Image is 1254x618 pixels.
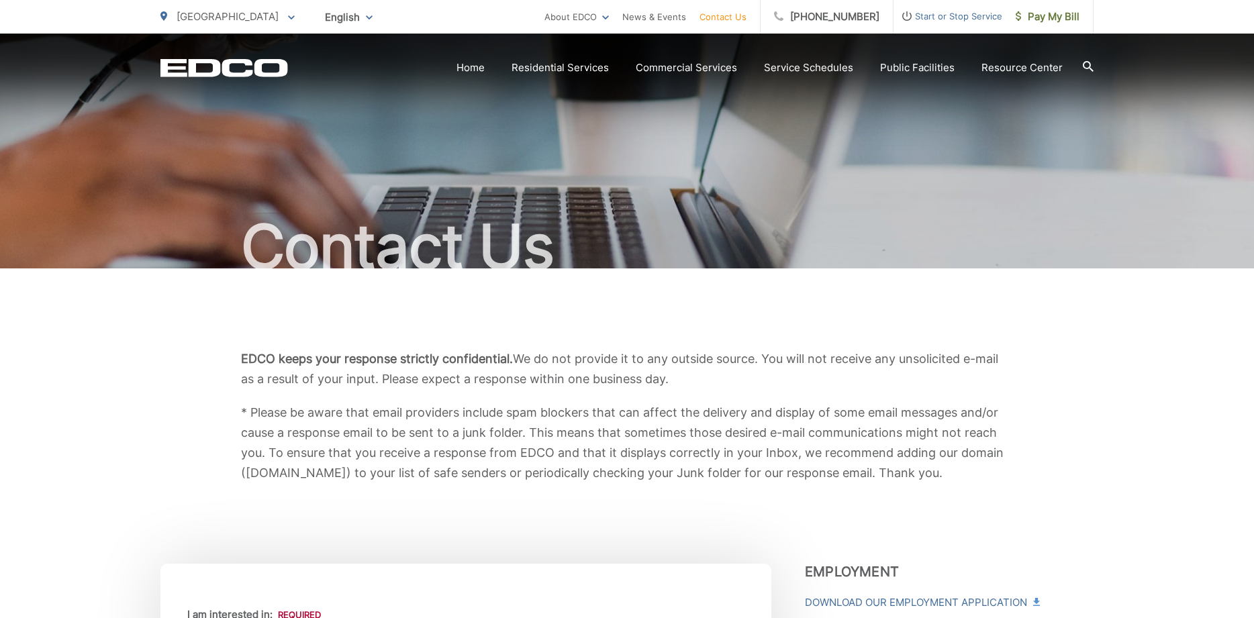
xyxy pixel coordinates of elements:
a: Residential Services [512,60,609,76]
h1: Contact Us [160,213,1094,280]
p: * Please be aware that email providers include spam blockers that can affect the delivery and dis... [241,403,1013,483]
span: English [315,5,383,29]
h3: Employment [805,564,1094,580]
a: Service Schedules [764,60,853,76]
a: Commercial Services [636,60,737,76]
b: EDCO keeps your response strictly confidential. [241,352,513,366]
p: We do not provide it to any outside source. You will not receive any unsolicited e-mail as a resu... [241,349,1013,389]
span: Pay My Bill [1016,9,1079,25]
a: Contact Us [700,9,746,25]
a: Public Facilities [880,60,955,76]
a: About EDCO [544,9,609,25]
a: EDCD logo. Return to the homepage. [160,58,288,77]
a: Resource Center [981,60,1063,76]
a: Download Our Employment Application [805,595,1039,611]
a: News & Events [622,9,686,25]
span: [GEOGRAPHIC_DATA] [177,10,279,23]
a: Home [456,60,485,76]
